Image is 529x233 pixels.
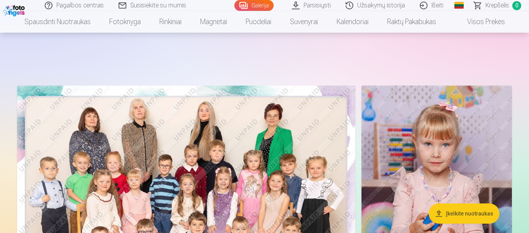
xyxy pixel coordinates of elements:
[15,11,100,33] a: Spausdinti nuotraukas
[445,11,514,33] a: Visos prekės
[378,11,445,33] a: Raktų pakabukas
[100,11,150,33] a: Fotoknyga
[150,11,191,33] a: Rinkiniai
[3,3,27,16] img: /fa2
[429,203,499,224] button: Įkelkite nuotraukas
[485,1,509,10] span: Krepšelis
[236,11,281,33] a: Puodeliai
[512,1,521,10] span: 0
[191,11,236,33] a: Magnetai
[281,11,327,33] a: Suvenyrai
[327,11,378,33] a: Kalendoriai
